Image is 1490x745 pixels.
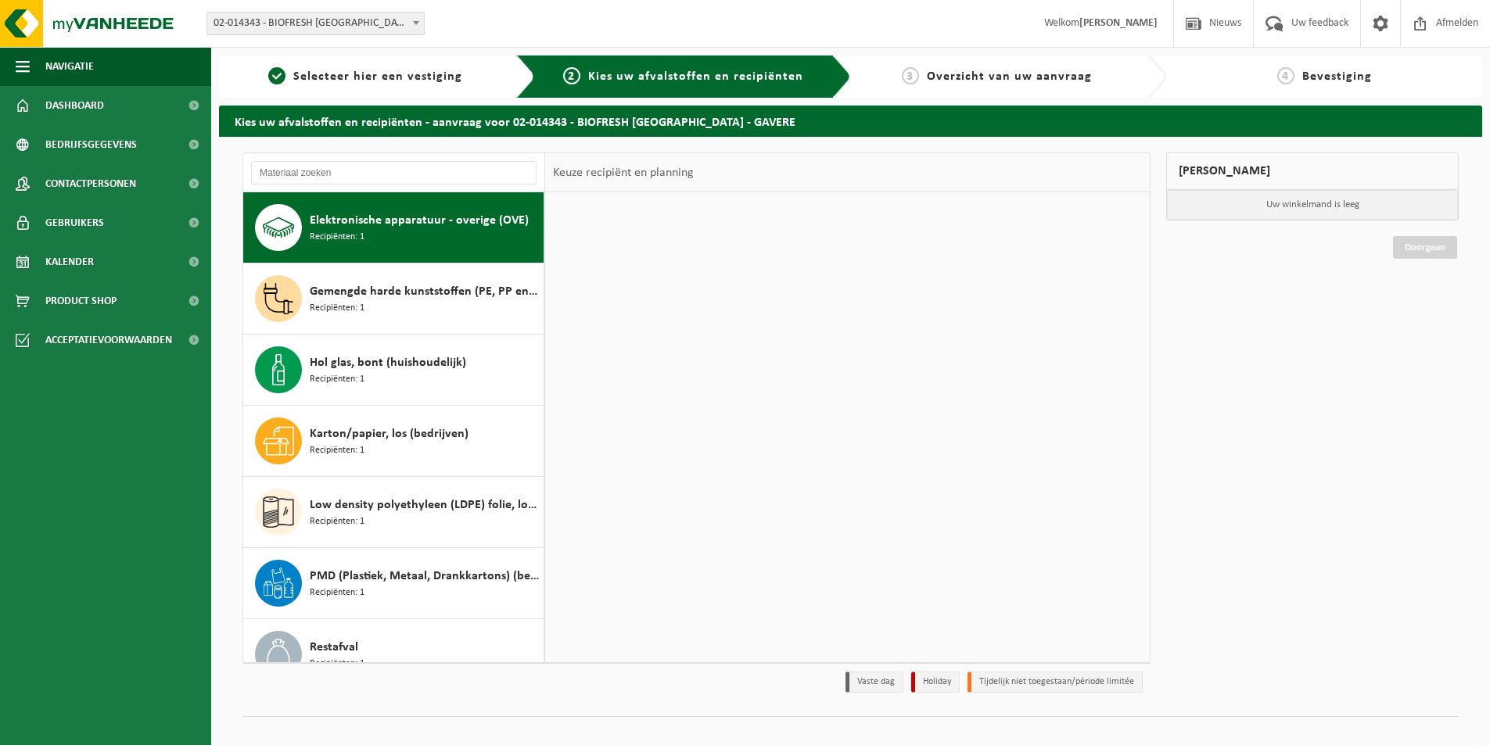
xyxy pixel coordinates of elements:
span: Dashboard [45,86,104,125]
li: Vaste dag [846,672,903,693]
div: [PERSON_NAME] [1166,152,1459,190]
span: Gemengde harde kunststoffen (PE, PP en PVC), recycleerbaar (industrieel) [310,282,540,301]
span: 4 [1277,67,1294,84]
h2: Kies uw afvalstoffen en recipiënten - aanvraag voor 02-014343 - BIOFRESH [GEOGRAPHIC_DATA] - GAVERE [219,106,1482,136]
button: Restafval Recipiënten: 1 [243,619,544,690]
input: Materiaal zoeken [251,161,537,184]
strong: [PERSON_NAME] [1079,17,1158,29]
span: Restafval [310,638,358,657]
li: Holiday [911,672,960,693]
span: Recipiënten: 1 [310,586,364,600]
button: Karton/papier, los (bedrijven) Recipiënten: 1 [243,406,544,477]
div: Keuze recipiënt en planning [545,153,702,192]
span: Contactpersonen [45,164,136,203]
span: Recipiënten: 1 [310,230,364,245]
span: Bevestiging [1302,70,1372,83]
span: Recipiënten: 1 [310,443,364,458]
span: Acceptatievoorwaarden [45,321,172,360]
button: Gemengde harde kunststoffen (PE, PP en PVC), recycleerbaar (industrieel) Recipiënten: 1 [243,263,544,335]
span: Overzicht van uw aanvraag [927,70,1092,83]
li: Tijdelijk niet toegestaan/période limitée [968,672,1143,693]
span: Recipiënten: 1 [310,301,364,316]
span: 02-014343 - BIOFRESH BELGIUM - GAVERE [207,13,424,34]
span: Selecteer hier een vestiging [293,70,462,83]
span: 3 [902,67,919,84]
span: Elektronische apparatuur - overige (OVE) [310,211,529,230]
span: Bedrijfsgegevens [45,125,137,164]
span: PMD (Plastiek, Metaal, Drankkartons) (bedrijven) [310,567,540,586]
span: Kalender [45,242,94,281]
span: Hol glas, bont (huishoudelijk) [310,353,466,372]
button: Hol glas, bont (huishoudelijk) Recipiënten: 1 [243,335,544,406]
span: 02-014343 - BIOFRESH BELGIUM - GAVERE [206,12,425,35]
a: Doorgaan [1393,236,1457,259]
span: Recipiënten: 1 [310,514,364,529]
span: Recipiënten: 1 [310,372,364,387]
button: PMD (Plastiek, Metaal, Drankkartons) (bedrijven) Recipiënten: 1 [243,548,544,619]
a: 1Selecteer hier een vestiging [227,67,504,86]
p: Uw winkelmand is leeg [1167,190,1458,220]
span: 1 [268,67,285,84]
span: Recipiënten: 1 [310,657,364,672]
span: Navigatie [45,47,94,86]
button: Low density polyethyleen (LDPE) folie, los, gekleurd Recipiënten: 1 [243,477,544,548]
span: Karton/papier, los (bedrijven) [310,424,469,443]
span: Low density polyethyleen (LDPE) folie, los, gekleurd [310,496,540,514]
span: Gebruikers [45,203,104,242]
span: 2 [563,67,580,84]
button: Elektronische apparatuur - overige (OVE) Recipiënten: 1 [243,192,544,263]
span: Product Shop [45,281,117,321]
span: Kies uw afvalstoffen en recipiënten [588,70,803,83]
